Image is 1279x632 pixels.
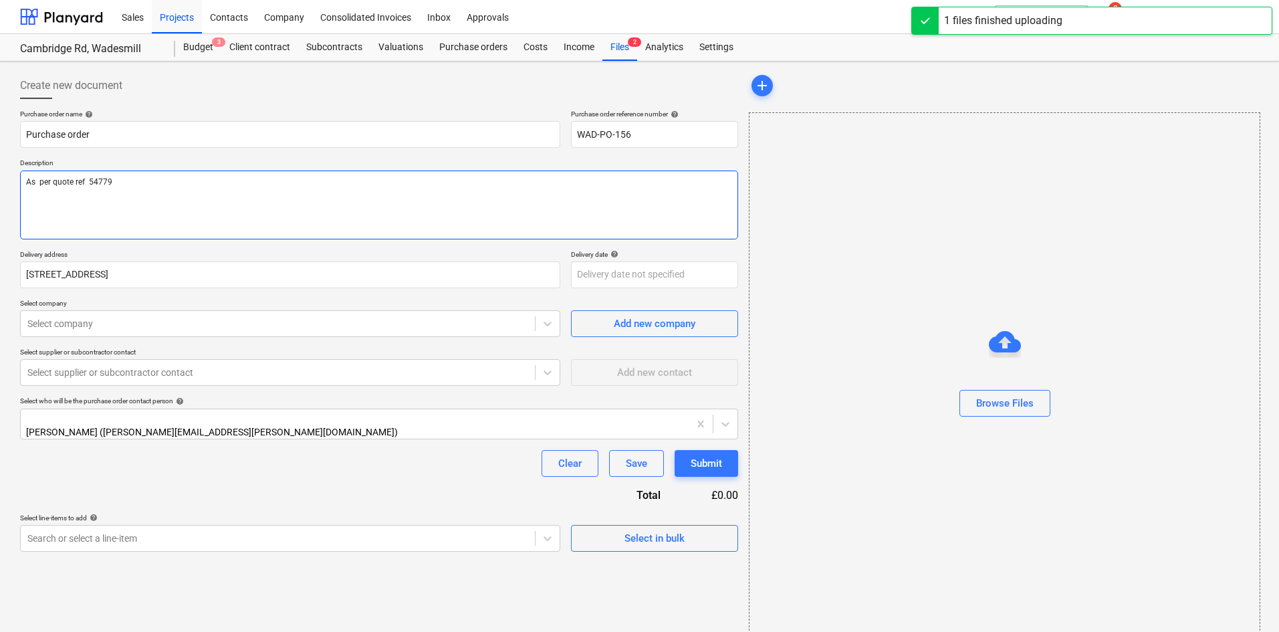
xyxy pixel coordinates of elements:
[571,261,738,288] input: Delivery date not specified
[20,261,560,288] input: Delivery address
[1212,568,1279,632] iframe: Chat Widget
[542,450,598,477] button: Clear
[431,34,515,61] a: Purchase orders
[682,488,738,503] div: £0.00
[20,397,738,405] div: Select who will be the purchase order contact person
[976,395,1034,412] div: Browse Files
[20,110,560,118] div: Purchase order name
[20,514,560,522] div: Select line-items to add
[26,427,541,437] div: [PERSON_NAME] ([PERSON_NAME][EMAIL_ADDRESS][PERSON_NAME][DOMAIN_NAME])
[20,171,738,239] textarea: As per quote ref 54779
[175,34,221,61] div: Budget
[691,34,741,61] a: Settings
[20,121,560,148] input: Document name
[609,450,664,477] button: Save
[959,390,1050,417] button: Browse Files
[515,34,556,61] a: Costs
[602,34,637,61] div: Files
[20,250,560,261] p: Delivery address
[571,310,738,337] button: Add new company
[675,450,738,477] button: Submit
[558,455,582,472] div: Clear
[614,315,695,332] div: Add new company
[626,455,647,472] div: Save
[20,42,159,56] div: Cambridge Rd, Wadesmill
[173,397,184,405] span: help
[556,34,602,61] a: Income
[175,34,221,61] a: Budget3
[298,34,370,61] a: Subcontracts
[571,250,738,259] div: Delivery date
[370,34,431,61] a: Valuations
[637,34,691,61] a: Analytics
[668,110,679,118] span: help
[571,525,738,552] button: Select in bulk
[608,250,618,258] span: help
[571,121,738,148] input: Reference number
[212,37,225,47] span: 3
[20,348,560,359] p: Select supplier or subcontractor contact
[20,299,560,310] p: Select company
[624,530,685,547] div: Select in bulk
[20,159,738,170] p: Description
[20,78,122,94] span: Create new document
[944,13,1062,29] div: 1 files finished uploading
[571,110,738,118] div: Purchase order reference number
[221,34,298,61] a: Client contract
[691,455,722,472] div: Submit
[754,78,770,94] span: add
[82,110,93,118] span: help
[87,514,98,522] span: help
[602,34,637,61] a: Files2
[564,488,682,503] div: Total
[628,37,641,47] span: 2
